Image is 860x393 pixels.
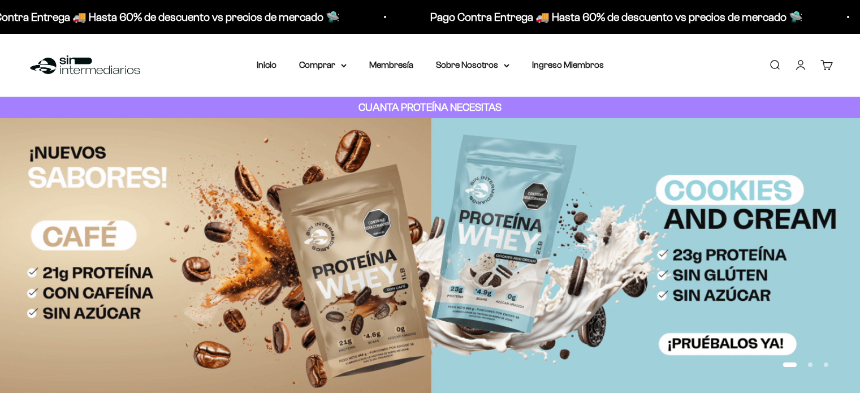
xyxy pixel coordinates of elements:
[436,58,509,72] summary: Sobre Nosotros
[299,58,347,72] summary: Comprar
[428,8,801,26] p: Pago Contra Entrega 🚚 Hasta 60% de descuento vs precios de mercado 🛸
[369,60,413,70] a: Membresía
[532,60,604,70] a: Ingreso Miembros
[257,60,276,70] a: Inicio
[358,101,502,113] strong: CUANTA PROTEÍNA NECESITAS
